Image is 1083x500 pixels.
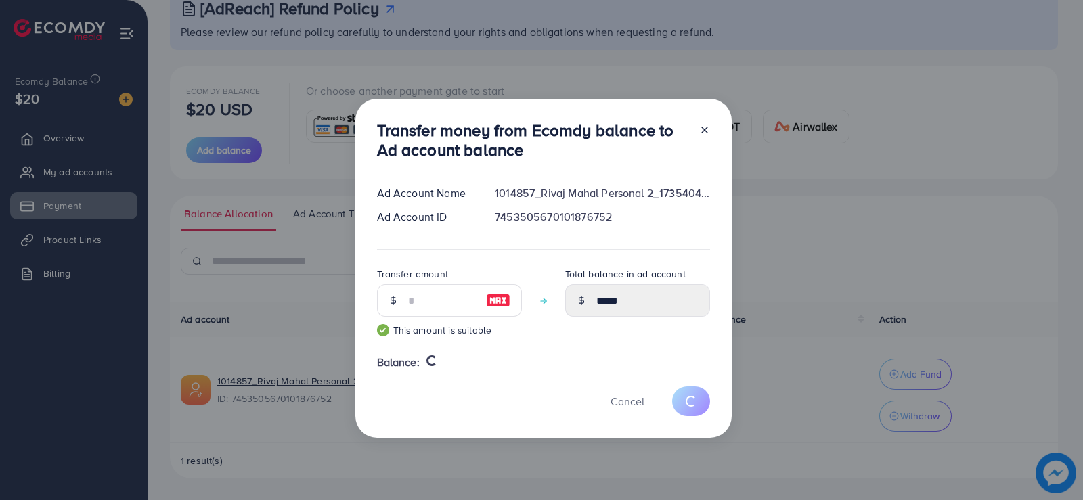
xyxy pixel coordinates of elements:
[366,185,485,201] div: Ad Account Name
[377,323,522,337] small: This amount is suitable
[377,355,420,370] span: Balance:
[611,394,644,409] span: Cancel
[484,209,720,225] div: 7453505670101876752
[594,386,661,415] button: Cancel
[377,324,389,336] img: guide
[377,120,688,160] h3: Transfer money from Ecomdy balance to Ad account balance
[486,292,510,309] img: image
[484,185,720,201] div: 1014857_Rivaj Mahal Personal 2_1735404529188
[377,267,448,281] label: Transfer amount
[366,209,485,225] div: Ad Account ID
[565,267,686,281] label: Total balance in ad account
